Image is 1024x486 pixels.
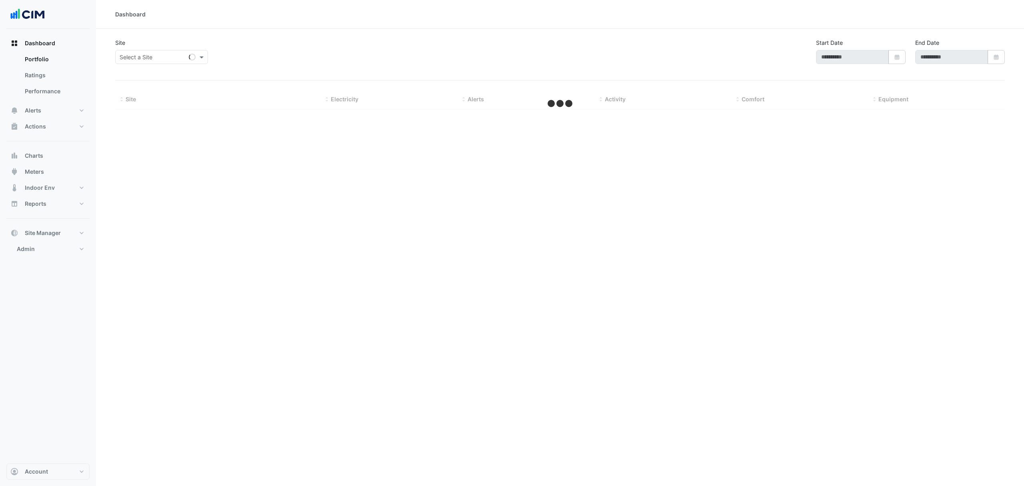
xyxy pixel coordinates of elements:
button: Alerts [6,102,90,118]
app-icon: Alerts [10,106,18,114]
app-icon: Dashboard [10,39,18,47]
span: Indoor Env [25,184,55,192]
button: Actions [6,118,90,135]
button: Admin [6,241,90,257]
a: Portfolio [18,51,90,67]
button: Account [6,464,90,480]
span: Alerts [468,96,484,102]
button: Indoor Env [6,180,90,196]
app-icon: Reports [10,200,18,208]
div: Dashboard [115,10,146,18]
img: Company Logo [10,6,46,22]
button: Meters [6,164,90,180]
app-icon: Indoor Env [10,184,18,192]
a: Ratings [18,67,90,83]
span: Meters [25,168,44,176]
span: Comfort [742,96,764,102]
span: Charts [25,152,43,160]
button: Reports [6,196,90,212]
span: Actions [25,123,46,131]
app-icon: Charts [10,152,18,160]
span: Equipment [878,96,908,102]
div: Dashboard [6,51,90,102]
span: Site Manager [25,229,61,237]
label: Start Date [816,38,843,47]
span: Activity [605,96,626,102]
span: Dashboard [25,39,55,47]
app-icon: Meters [10,168,18,176]
span: Admin [17,245,35,253]
label: Site [115,38,125,47]
span: Account [25,468,48,476]
app-icon: Site Manager [10,229,18,237]
button: Dashboard [6,35,90,51]
label: End Date [915,38,939,47]
span: Site [126,96,136,102]
app-icon: Actions [10,123,18,131]
span: Alerts [25,106,41,114]
a: Performance [18,83,90,99]
button: Charts [6,148,90,164]
span: Electricity [331,96,358,102]
span: Reports [25,200,46,208]
button: Site Manager [6,225,90,241]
